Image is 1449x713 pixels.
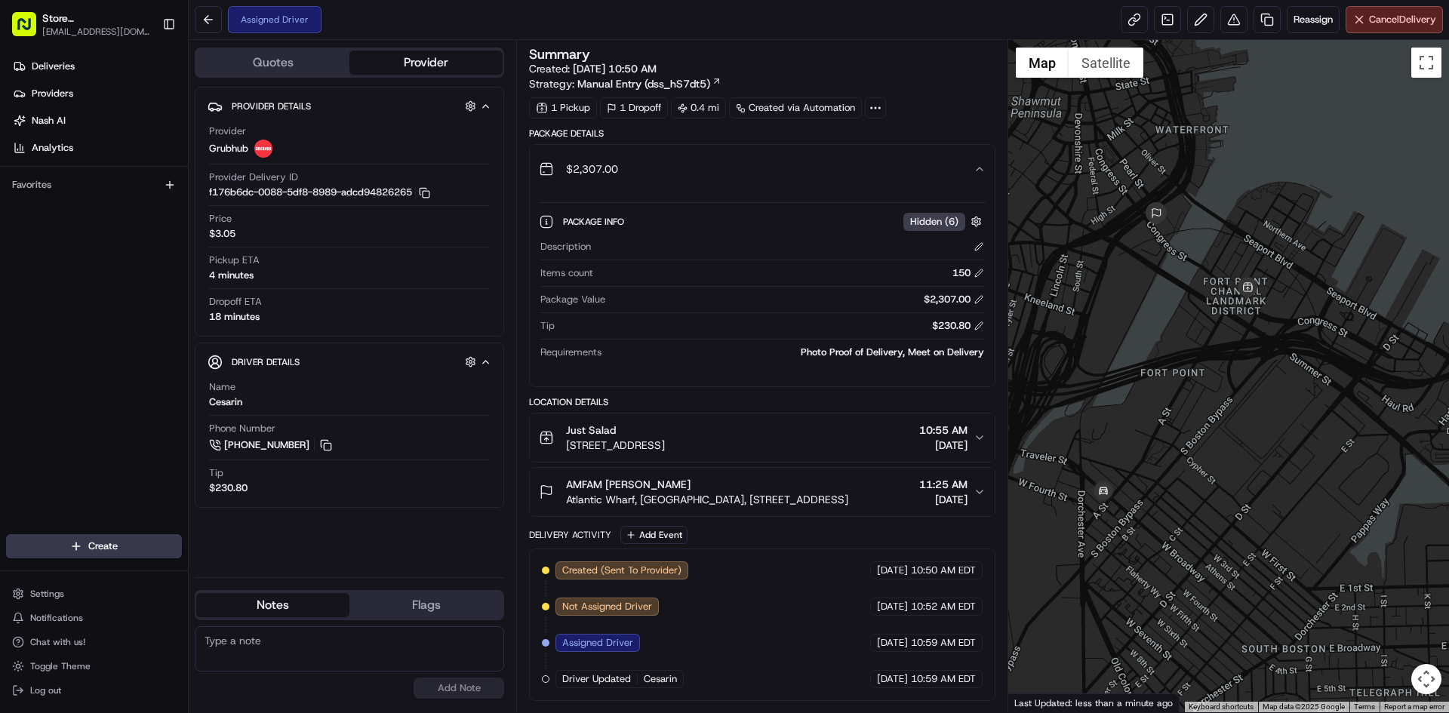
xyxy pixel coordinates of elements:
[1354,702,1375,711] a: Terms
[209,310,260,324] div: 18 minutes
[32,141,73,155] span: Analytics
[924,293,984,306] div: $2,307.00
[566,492,848,507] span: Atlantic Wharf, [GEOGRAPHIC_DATA], [STREET_ADDRESS]
[6,680,182,701] button: Log out
[15,220,39,244] img: Angelique Valdez
[1263,702,1345,711] span: Map data ©2025 Google
[620,526,688,544] button: Add Event
[600,97,668,118] div: 1 Dropoff
[608,346,983,359] div: Photo Proof of Delivery, Meet on Delivery
[15,298,27,310] div: 📗
[1287,6,1340,33] button: Reassign
[1411,48,1441,78] button: Toggle fullscreen view
[540,266,593,280] span: Items count
[150,333,183,345] span: Pylon
[125,234,131,246] span: •
[9,290,122,318] a: 📗Knowledge Base
[42,11,150,26] span: Store [GEOGRAPHIC_DATA], [GEOGRAPHIC_DATA] (Just Salad)
[6,656,182,677] button: Toggle Theme
[32,114,66,128] span: Nash AI
[577,76,721,91] a: Manual Entry (dss_hS7dt5)
[209,142,248,155] span: Grubhub
[254,140,272,158] img: 5e692f75ce7d37001a5d71f1
[566,477,691,492] span: AMFAM [PERSON_NAME]
[529,76,721,91] div: Strategy:
[566,161,618,177] span: $2,307.00
[566,438,665,453] span: [STREET_ADDRESS]
[6,607,182,628] button: Notifications
[530,468,994,516] button: AMFAM [PERSON_NAME]Atlantic Wharf, [GEOGRAPHIC_DATA], [STREET_ADDRESS]11:25 AM[DATE]
[209,466,223,480] span: Tip
[540,240,591,254] span: Description
[6,534,182,558] button: Create
[15,15,45,45] img: Nash
[540,319,555,333] span: Tip
[529,529,611,541] div: Delivery Activity
[128,298,140,310] div: 💻
[540,346,601,359] span: Requirements
[563,216,627,228] span: Package Info
[919,492,968,507] span: [DATE]
[209,295,262,309] span: Dropoff ETA
[877,564,908,577] span: [DATE]
[6,81,188,106] a: Providers
[30,235,42,247] img: 1736555255976-a54dd68f-1ca7-489b-9aae-adbdc363a1c4
[15,196,97,208] div: Past conversations
[1008,693,1180,712] div: Last Updated: less than a minute ago
[1294,13,1333,26] span: Reassign
[530,193,994,386] div: $2,307.00
[30,660,91,672] span: Toggle Theme
[952,266,984,280] div: 150
[6,583,182,604] button: Settings
[224,438,309,452] span: [PHONE_NUMBER]
[577,76,710,91] span: Manual Entry (dss_hS7dt5)
[209,437,334,453] a: [PHONE_NUMBER]
[196,593,349,617] button: Notes
[143,297,242,312] span: API Documentation
[1016,48,1069,78] button: Show street map
[42,26,150,38] button: [EMAIL_ADDRESS][DOMAIN_NAME]
[911,564,976,577] span: 10:50 AM EDT
[134,234,165,246] span: [DATE]
[530,413,994,462] button: Just Salad[STREET_ADDRESS]10:55 AM[DATE]
[529,61,657,76] span: Created:
[68,144,248,159] div: Start new chat
[1012,693,1062,712] a: Open this area in Google Maps (opens a new window)
[573,62,657,75] span: [DATE] 10:50 AM
[6,54,188,78] a: Deliveries
[1369,13,1436,26] span: Cancel Delivery
[562,564,681,577] span: Created (Sent To Provider)
[1189,702,1254,712] button: Keyboard shortcuts
[1012,693,1062,712] img: Google
[540,293,605,306] span: Package Value
[910,215,958,229] span: Hidden ( 6 )
[209,227,235,241] span: $3.05
[32,144,59,171] img: 1738778727109-b901c2ba-d612-49f7-a14d-d897ce62d23f
[729,97,862,118] a: Created via Automation
[644,672,677,686] span: Cesarin
[106,333,183,345] a: Powered byPylon
[349,593,503,617] button: Flags
[209,422,275,435] span: Phone Number
[562,636,633,650] span: Assigned Driver
[39,97,249,113] input: Clear
[877,600,908,613] span: [DATE]
[6,632,182,653] button: Chat with us!
[47,234,122,246] span: [PERSON_NAME]
[529,48,590,61] h3: Summary
[209,124,246,138] span: Provider
[208,349,491,374] button: Driver Details
[1346,6,1443,33] button: CancelDelivery
[911,600,976,613] span: 10:52 AM EDT
[232,100,311,112] span: Provider Details
[30,588,64,600] span: Settings
[232,356,300,368] span: Driver Details
[529,128,995,140] div: Package Details
[209,395,242,409] div: Cesarin
[566,423,616,438] span: Just Salad
[911,636,976,650] span: 10:59 AM EDT
[209,186,430,199] button: f176b6dc-0088-5df8-8989-adcd94826265
[1384,702,1444,711] a: Report a map error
